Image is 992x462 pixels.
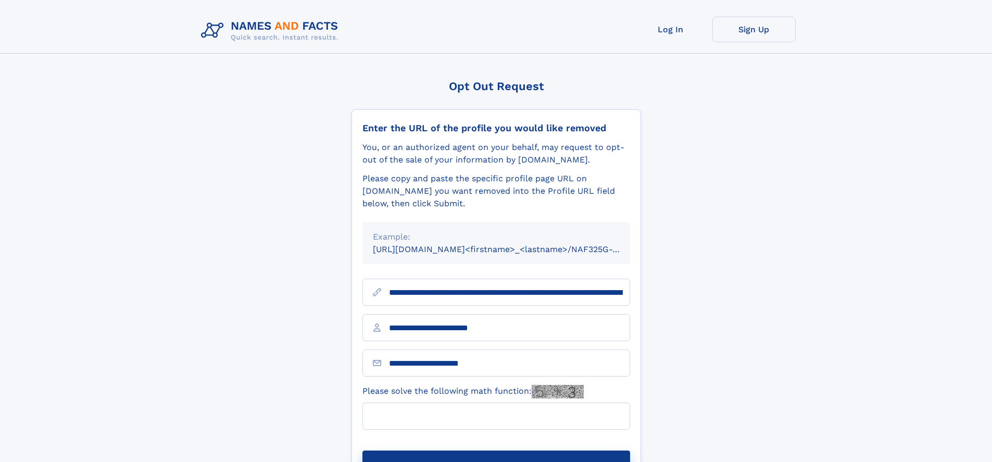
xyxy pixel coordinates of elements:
a: Log In [629,17,712,42]
a: Sign Up [712,17,796,42]
div: Please copy and paste the specific profile page URL on [DOMAIN_NAME] you want removed into the Pr... [362,172,630,210]
small: [URL][DOMAIN_NAME]<firstname>_<lastname>/NAF325G-xxxxxxxx [373,244,650,254]
div: You, or an authorized agent on your behalf, may request to opt-out of the sale of your informatio... [362,141,630,166]
div: Example: [373,231,620,243]
div: Enter the URL of the profile you would like removed [362,122,630,134]
label: Please solve the following math function: [362,385,584,398]
img: Logo Names and Facts [197,17,347,45]
div: Opt Out Request [351,80,641,93]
